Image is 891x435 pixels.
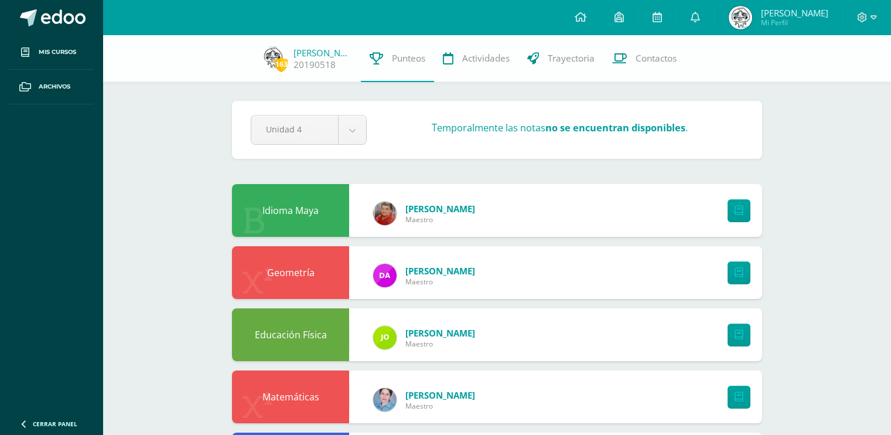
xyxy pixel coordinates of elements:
[293,59,336,71] a: 20190518
[603,35,685,82] a: Contactos
[275,57,288,72] span: 163
[761,7,828,19] span: [PERSON_NAME]
[33,420,77,428] span: Cerrar panel
[232,246,349,299] div: Geometría
[405,339,475,349] span: Maestro
[548,52,595,64] span: Trayectoria
[432,121,688,134] h3: Temporalmente las notas .
[373,388,397,412] img: 044c0162fa7e0f0b4b3ccbd14fd12260.png
[518,35,603,82] a: Trayectoria
[232,184,349,237] div: Idioma Maya
[373,202,397,225] img: 05ddfdc08264272979358467217619c8.png
[405,389,475,401] a: [PERSON_NAME]
[462,52,510,64] span: Actividades
[251,115,366,144] a: Unidad 4
[405,265,475,277] a: [PERSON_NAME]
[361,35,434,82] a: Punteos
[39,82,70,91] span: Archivos
[9,35,94,70] a: Mis cursos
[545,121,685,134] strong: no se encuentran disponibles
[39,47,76,57] span: Mis cursos
[405,401,475,411] span: Maestro
[434,35,518,82] a: Actividades
[373,264,397,287] img: 9ec2f35d84b77fba93b74c0ecd725fb6.png
[405,327,475,339] a: [PERSON_NAME]
[266,115,323,143] span: Unidad 4
[232,308,349,361] div: Educación Física
[761,18,828,28] span: Mi Perfil
[405,277,475,287] span: Maestro
[729,6,752,29] img: b192832abb18840651ae12a79ab77f4a.png
[293,47,352,59] a: [PERSON_NAME]
[261,46,285,69] img: b192832abb18840651ae12a79ab77f4a.png
[232,371,349,423] div: Matemáticas
[636,52,677,64] span: Contactos
[373,326,397,349] img: 82cb8650c3364a68df28ab37f084364e.png
[392,52,425,64] span: Punteos
[405,203,475,215] a: [PERSON_NAME]
[405,215,475,225] span: Maestro
[9,70,94,104] a: Archivos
